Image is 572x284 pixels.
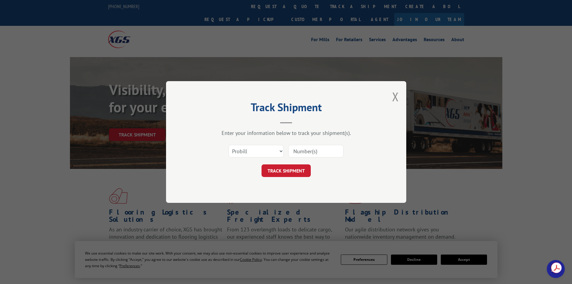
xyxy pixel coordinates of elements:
button: Close modal [392,89,399,105]
div: Open chat [547,260,565,278]
h2: Track Shipment [196,103,376,115]
button: TRACK SHIPMENT [262,164,311,177]
input: Number(s) [288,145,344,157]
div: Enter your information below to track your shipment(s). [196,130,376,136]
